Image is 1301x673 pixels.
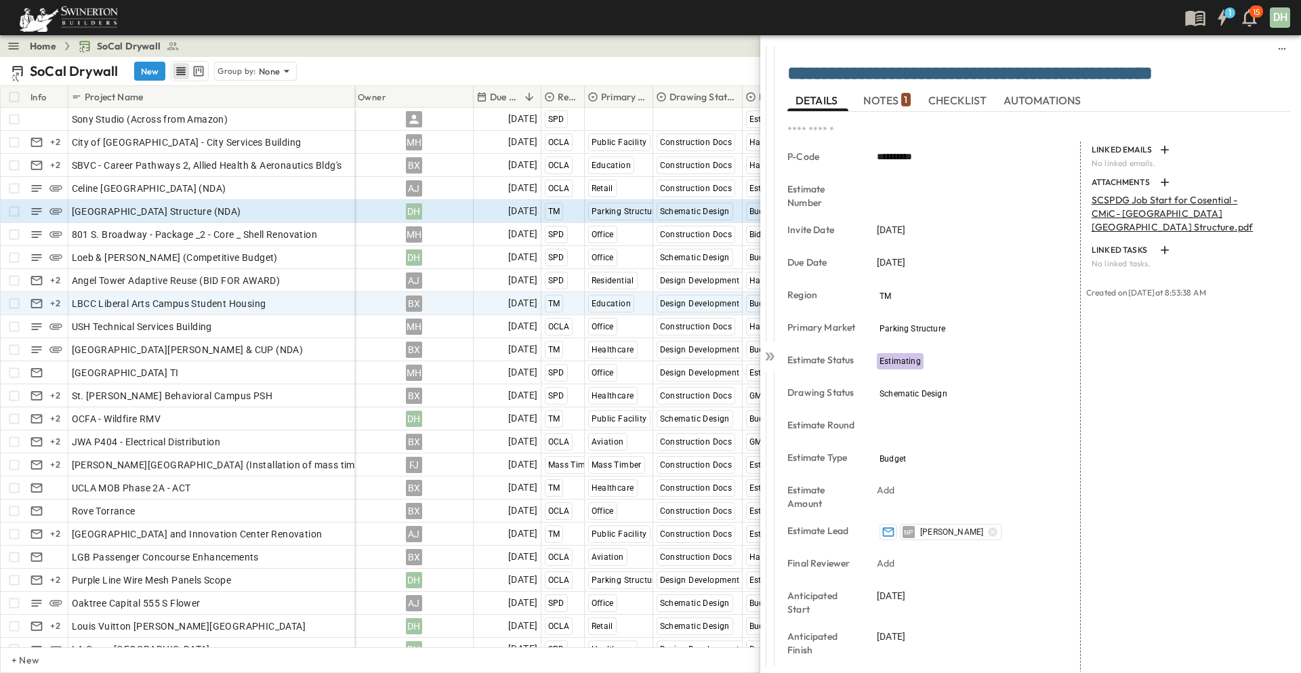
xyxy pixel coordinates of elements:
[406,342,422,358] div: BX
[72,274,281,287] span: Angel Tower Adaptive Reuse (BID FOR AWARD)
[406,180,422,197] div: AJ
[358,78,386,116] div: Owner
[660,414,730,424] span: Schematic Design
[72,389,273,403] span: St. [PERSON_NAME] Behavioral Campus PSH
[660,552,732,562] span: Construction Docs
[47,157,64,174] div: + 2
[72,481,191,495] span: UCLA MOB Phase 2A - ACT
[880,324,945,333] span: Parking Structure
[660,276,740,285] span: Design Development
[558,90,577,104] p: Region
[548,276,564,285] span: SPD
[660,575,740,585] span: Design Development
[72,297,266,310] span: LBCC Liberal Arts Campus Student Housing
[522,89,537,104] button: Sort
[787,483,858,510] p: Estimate Amount
[877,556,895,570] p: Add
[880,291,891,301] span: TM
[548,230,564,239] span: SPD
[592,529,647,539] span: Public Facility
[1270,7,1290,28] div: DH
[1274,41,1290,57] button: sidedrawer-menu
[660,345,740,354] span: Design Development
[548,575,570,585] span: OCLA
[592,184,613,193] span: Retail
[548,345,560,354] span: TM
[592,253,614,262] span: Office
[592,345,634,354] span: Healthcare
[47,134,64,150] div: + 2
[548,460,623,470] span: Mass Timber Direct
[592,437,624,447] span: Aviation
[787,418,858,432] p: Estimate Round
[592,414,647,424] span: Public Facility
[548,506,570,516] span: OCLA
[592,391,634,401] span: Healthcare
[592,598,614,608] span: Office
[592,621,613,631] span: Retail
[72,113,228,126] span: Sony Studio (Across from Amazon)
[173,63,189,79] button: row view
[190,63,207,79] button: kanban view
[47,272,64,289] div: + 2
[406,203,422,220] div: DH
[30,62,118,81] p: SoCal Drywall
[47,457,64,473] div: + 2
[508,203,537,219] span: [DATE]
[508,503,537,518] span: [DATE]
[508,434,537,449] span: [DATE]
[1092,177,1154,188] p: ATTACHMENTS
[490,90,519,104] p: Due Date
[508,319,537,334] span: [DATE]
[30,39,188,53] nav: breadcrumbs
[660,391,732,401] span: Construction Docs
[863,94,910,106] span: NOTES
[787,556,858,570] p: Final Reviewer
[406,272,422,289] div: AJ
[72,159,342,172] span: SBVC - Career Pathways 2, Allied Health & Aeronautics Bldg's
[218,64,256,78] p: Group by:
[787,223,858,237] p: Invite Date
[406,503,422,519] div: BX
[72,435,221,449] span: JWA P404 - Electrical Distribution
[592,207,660,216] span: Parking Structure
[508,111,537,127] span: [DATE]
[72,251,278,264] span: Loeb & [PERSON_NAME] (Competitive Budget)
[592,483,634,493] span: Healthcare
[592,276,634,285] span: Residential
[1092,193,1263,234] p: SCSPDG Job Start for Cosential - CMiC- [GEOGRAPHIC_DATA] [GEOGRAPHIC_DATA] Structure.pdf
[548,598,564,608] span: SPD
[1092,258,1282,269] p: No linked tasks.
[1092,144,1154,155] p: LINKED EMAILS
[660,138,732,147] span: Construction Docs
[406,572,422,588] div: DH
[660,368,740,378] span: Design Development
[592,506,614,516] span: Office
[406,134,422,150] div: MH
[72,596,201,610] span: Oaktree Capital 555 S Flower
[660,437,732,447] span: Construction Docs
[508,549,537,565] span: [DATE]
[508,272,537,288] span: [DATE]
[47,295,64,312] div: + 2
[72,619,306,633] span: Louis Vuitton [PERSON_NAME][GEOGRAPHIC_DATA]
[592,368,614,378] span: Office
[880,454,906,464] span: Budget
[406,249,422,266] div: DH
[877,589,905,603] span: [DATE]
[920,527,983,537] span: [PERSON_NAME]
[787,451,858,464] p: Estimate Type
[787,630,858,657] p: Anticipated Finish
[72,458,373,472] span: [PERSON_NAME][GEOGRAPHIC_DATA] (Installation of mass timber)
[904,93,907,106] p: 1
[787,524,858,537] p: Estimate Lead
[72,205,241,218] span: [GEOGRAPHIC_DATA] Structure (NDA)
[548,437,570,447] span: OCLA
[592,552,624,562] span: Aviation
[47,434,64,450] div: + 2
[72,136,302,149] span: City of [GEOGRAPHIC_DATA] - City Services Building
[660,184,732,193] span: Construction Docs
[47,618,64,634] div: + 2
[548,645,564,654] span: SPD
[548,184,570,193] span: OCLA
